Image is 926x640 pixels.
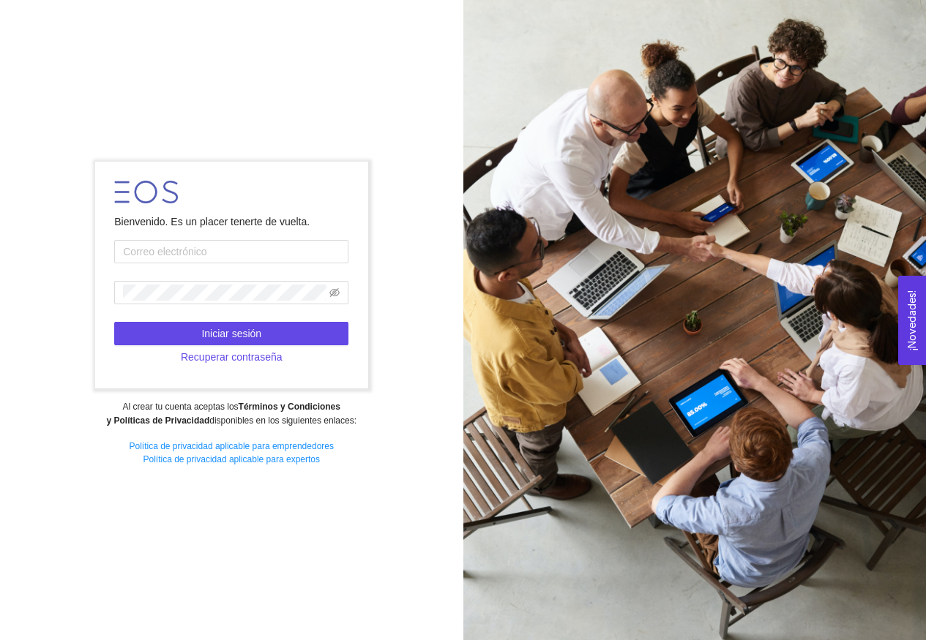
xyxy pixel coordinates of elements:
[114,322,348,345] button: Iniciar sesión
[898,276,926,365] button: Open Feedback Widget
[181,349,283,365] span: Recuperar contraseña
[10,400,453,428] div: Al crear tu cuenta aceptas los disponibles en los siguientes enlaces:
[114,345,348,369] button: Recuperar contraseña
[129,441,334,451] a: Política de privacidad aplicable para emprendedores
[106,402,340,426] strong: Términos y Condiciones y Políticas de Privacidad
[114,181,178,203] img: LOGO
[329,287,340,298] span: eye-invisible
[201,325,261,342] span: Iniciar sesión
[143,454,320,464] a: Política de privacidad aplicable para expertos
[114,240,348,263] input: Correo electrónico
[114,214,348,230] div: Bienvenido. Es un placer tenerte de vuelta.
[114,351,348,363] a: Recuperar contraseña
